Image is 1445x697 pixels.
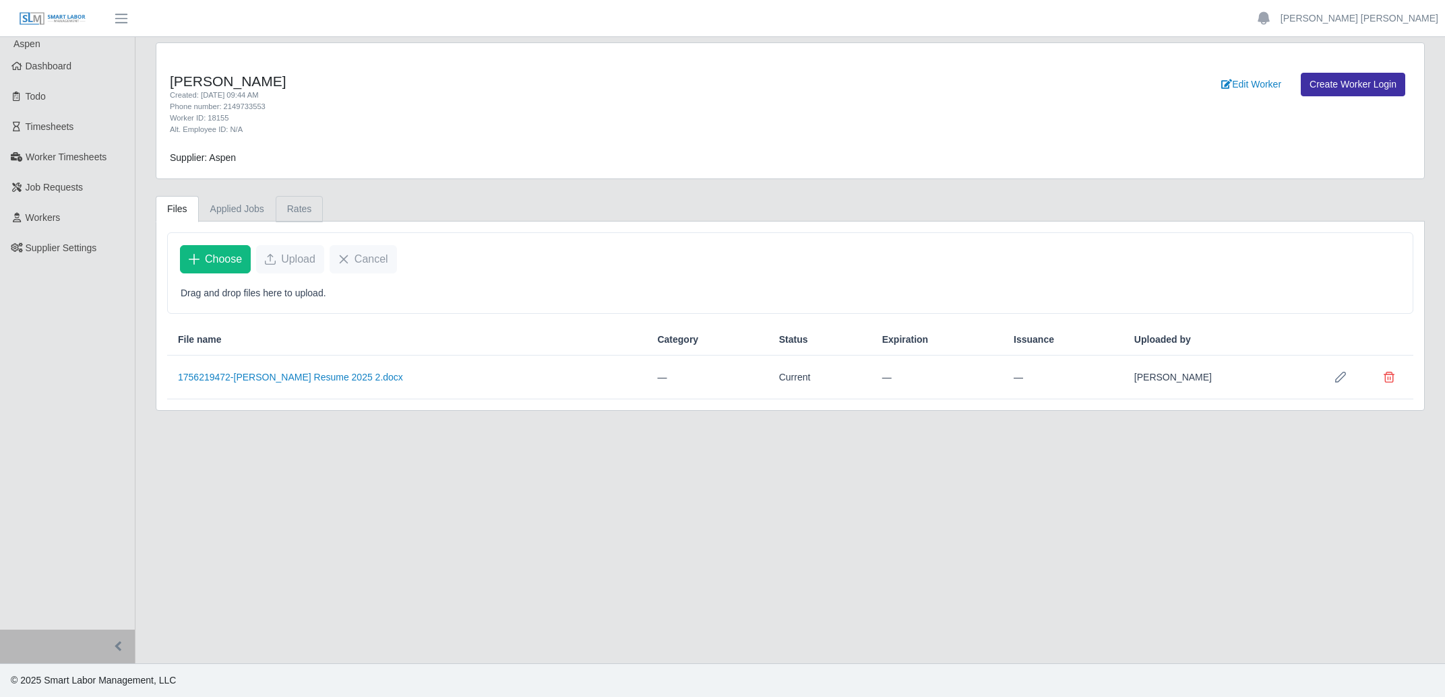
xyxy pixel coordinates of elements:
[170,90,885,101] div: Created: [DATE] 09:44 AM
[276,196,324,222] a: Rates
[26,242,97,253] span: Supplier Settings
[26,91,46,102] span: Todo
[170,152,236,163] span: Supplier: Aspen
[768,356,871,399] td: Current
[205,251,242,267] span: Choose
[657,333,698,347] span: Category
[1124,356,1316,399] td: [PERSON_NAME]
[646,356,768,399] td: —
[26,182,84,193] span: Job Requests
[1376,364,1403,391] button: Delete file
[1014,333,1054,347] span: Issuance
[170,101,885,112] div: Phone number: 2149733553
[199,196,276,222] a: Applied Jobs
[1301,73,1405,96] a: Create Worker Login
[178,372,403,383] a: 1756219472-[PERSON_NAME] Resume 2025 2.docx
[180,245,251,273] button: Choose
[1281,11,1438,26] a: [PERSON_NAME] [PERSON_NAME]
[1327,364,1354,391] button: Row Edit
[882,333,928,347] span: Expiration
[11,675,176,686] span: © 2025 Smart Labor Management, LLC
[330,245,397,273] button: Cancel
[178,333,222,347] span: File name
[156,196,199,222] a: Files
[181,286,1400,300] p: Drag and drop files here to upload.
[19,11,86,26] img: SLM Logo
[779,333,808,347] span: Status
[13,38,40,49] span: Aspen
[26,212,61,223] span: Workers
[170,112,885,124] div: Worker ID: 18155
[1212,73,1290,96] a: Edit Worker
[256,245,324,273] button: Upload
[355,251,388,267] span: Cancel
[170,124,885,135] div: Alt. Employee ID: N/A
[170,73,885,90] h4: [PERSON_NAME]
[26,152,106,162] span: Worker Timesheets
[1134,333,1191,347] span: Uploaded by
[1003,356,1124,399] td: —
[281,251,315,267] span: Upload
[26,121,74,132] span: Timesheets
[871,356,1003,399] td: —
[26,61,72,71] span: Dashboard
